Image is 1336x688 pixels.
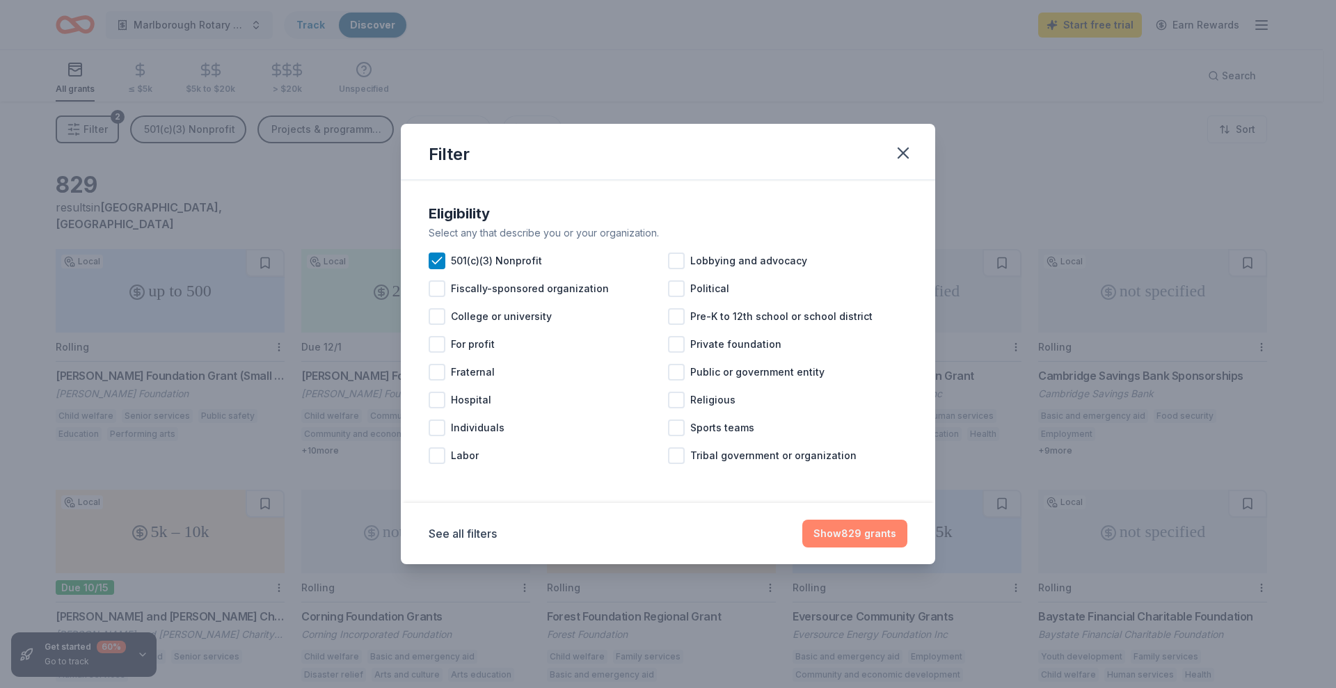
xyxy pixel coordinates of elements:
[802,520,907,547] button: Show829 grants
[451,447,479,464] span: Labor
[429,202,907,225] div: Eligibility
[690,364,825,381] span: Public or government entity
[429,525,497,542] button: See all filters
[451,419,504,436] span: Individuals
[429,143,470,166] div: Filter
[690,392,735,408] span: Religious
[690,308,873,325] span: Pre-K to 12th school or school district
[429,225,907,241] div: Select any that describe you or your organization.
[451,392,491,408] span: Hospital
[451,364,495,381] span: Fraternal
[451,280,609,297] span: Fiscally-sponsored organization
[451,253,542,269] span: 501(c)(3) Nonprofit
[451,308,552,325] span: College or university
[690,253,807,269] span: Lobbying and advocacy
[690,447,857,464] span: Tribal government or organization
[690,419,754,436] span: Sports teams
[451,336,495,353] span: For profit
[690,336,781,353] span: Private foundation
[690,280,729,297] span: Political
